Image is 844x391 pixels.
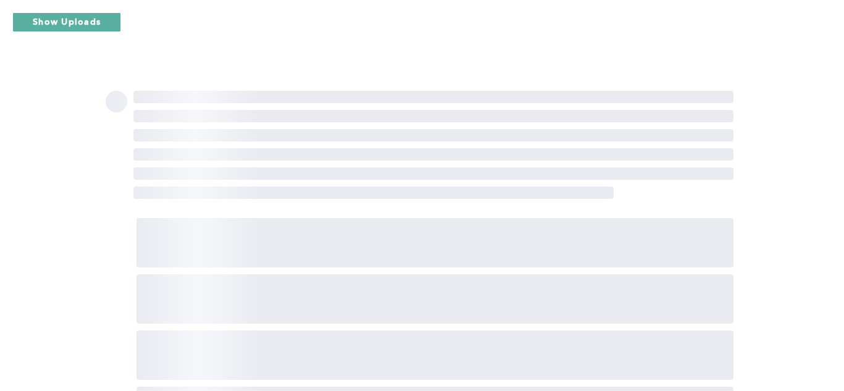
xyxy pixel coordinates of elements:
[133,110,733,122] span: ‌
[137,218,733,267] span: ‌
[137,330,733,380] span: ‌
[12,12,121,32] button: Show Uploads
[137,274,733,324] span: ‌
[133,167,733,180] span: ‌
[133,187,614,199] span: ‌
[133,148,733,161] span: ‌
[133,129,733,141] span: ‌
[133,91,733,103] span: ‌
[106,91,127,112] span: ‌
